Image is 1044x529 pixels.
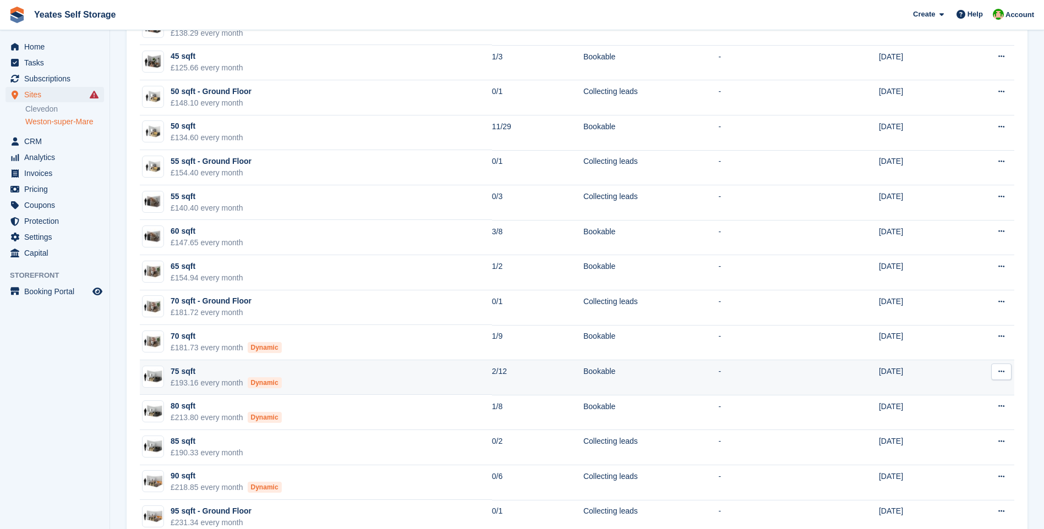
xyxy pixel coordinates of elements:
a: menu [6,197,104,213]
div: £140.40 every month [171,202,243,214]
a: Preview store [91,285,104,298]
td: 3/8 [492,220,583,255]
td: - [719,150,820,185]
div: 65 sqft [171,261,243,272]
span: Coupons [24,197,90,213]
div: 90 sqft [171,470,282,482]
a: Weston-super-Mare [25,117,104,127]
i: Smart entry sync failures have occurred [90,90,99,99]
div: 45 sqft [171,51,243,62]
td: Collecting leads [583,430,719,465]
div: 50 sqft [171,120,243,132]
span: Account [1005,9,1034,20]
span: Analytics [24,150,90,165]
div: 75 sqft [171,366,282,377]
div: £147.65 every month [171,237,243,249]
td: 0/1 [492,80,583,115]
span: Invoices [24,166,90,181]
a: Clevedon [25,104,104,114]
td: Collecting leads [583,80,719,115]
span: Tasks [24,55,90,70]
td: [DATE] [879,395,957,430]
a: menu [6,134,104,149]
img: 40-sqft-unit.jpg [143,54,163,70]
span: Capital [24,245,90,261]
td: Bookable [583,325,719,360]
div: 55 sqft - Ground Floor [171,156,252,167]
td: [DATE] [879,80,957,115]
img: 64-sqft-unit.jpg [143,299,163,315]
td: 11/29 [492,115,583,151]
td: [DATE] [879,115,957,151]
td: - [719,290,820,326]
td: [DATE] [879,45,957,80]
img: 75-sqft-unit.jpg [143,404,163,420]
div: £125.66 every month [171,62,243,74]
td: [DATE] [879,430,957,465]
td: - [719,220,820,255]
td: Collecting leads [583,150,719,185]
td: [DATE] [879,185,957,221]
div: £181.73 every month [171,342,282,354]
td: Bookable [583,360,719,395]
td: Bookable [583,115,719,151]
td: 1/9 [492,325,583,360]
td: - [719,325,820,360]
img: Angela Field [993,9,1004,20]
a: menu [6,166,104,181]
td: [DATE] [879,255,957,290]
span: Settings [24,229,90,245]
div: £138.29 every month [171,27,252,39]
td: 0/6 [492,465,583,500]
td: [DATE] [879,150,957,185]
img: 50-sqft-unit.jpg [143,124,163,140]
div: £231.34 every month [171,517,252,528]
div: 85 sqft [171,436,243,447]
a: menu [6,39,104,54]
span: Home [24,39,90,54]
div: £190.33 every month [171,447,243,459]
td: 0/2 [492,430,583,465]
div: Dynamic [248,377,282,388]
td: 2/12 [492,360,583,395]
div: £148.10 every month [171,97,252,109]
div: Dynamic [248,482,282,493]
a: menu [6,213,104,229]
img: 100-sqft-unit.jpg [143,509,163,525]
td: 1/3 [492,45,583,80]
td: - [719,395,820,430]
a: menu [6,71,104,86]
div: 95 sqft - Ground Floor [171,505,252,517]
a: Yeates Self Storage [30,5,121,24]
a: menu [6,245,104,261]
img: 60-sqft-unit.jpg [143,194,163,210]
img: 50-sqft-unit.jpg [143,89,163,105]
span: Subscriptions [24,71,90,86]
span: CRM [24,134,90,149]
a: menu [6,87,104,102]
td: Bookable [583,220,719,255]
td: 0/1 [492,150,583,185]
div: 55 sqft [171,191,243,202]
td: - [719,360,820,395]
td: [DATE] [879,290,957,326]
div: 70 sqft - Ground Floor [171,295,252,307]
td: 1/8 [492,395,583,430]
div: Dynamic [248,342,282,353]
td: Collecting leads [583,185,719,221]
img: 50-sqft-unit.jpg [143,159,163,175]
td: 0/3 [492,185,583,221]
td: 1/2 [492,255,583,290]
div: 80 sqft [171,400,282,412]
img: 60-sqft-unit.jpg [143,229,163,245]
span: Create [913,9,935,20]
div: 70 sqft [171,330,282,342]
a: menu [6,150,104,165]
span: Protection [24,213,90,229]
div: £218.85 every month [171,482,282,493]
td: - [719,45,820,80]
td: [DATE] [879,325,957,360]
td: Bookable [583,395,719,430]
div: £181.72 every month [171,307,252,318]
img: 75-sqft-unit.jpg [143,438,163,454]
